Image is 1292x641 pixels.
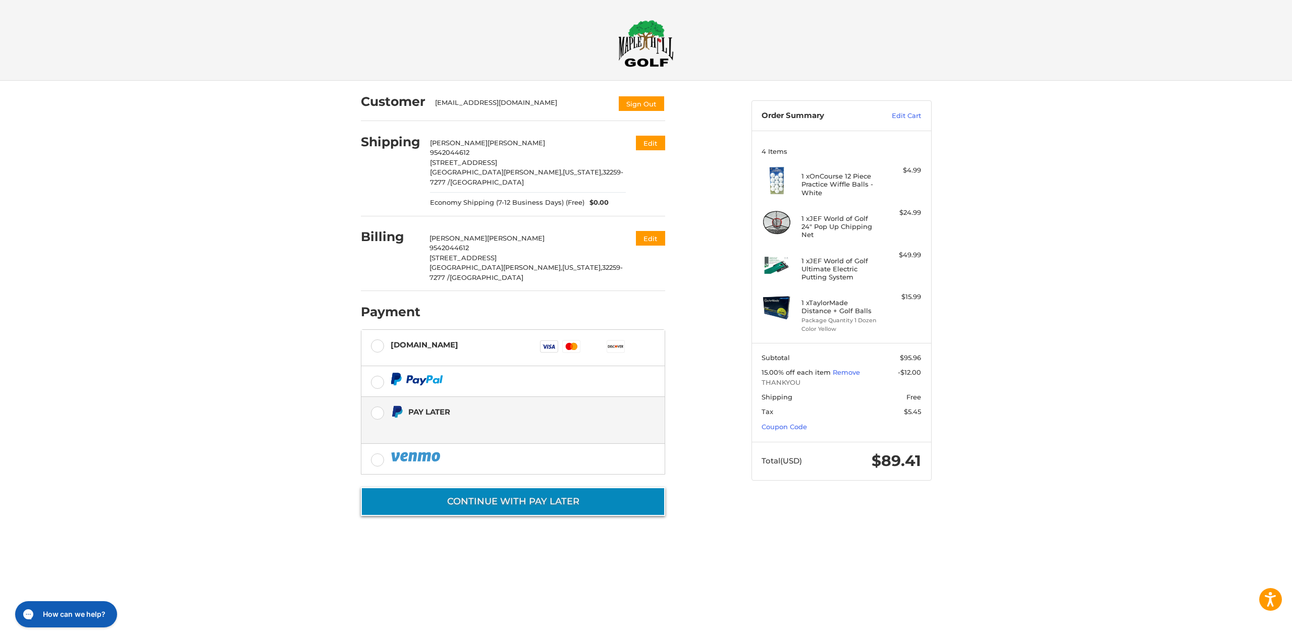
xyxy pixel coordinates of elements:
[429,234,487,242] span: [PERSON_NAME]
[762,407,773,416] span: Tax
[562,263,602,271] span: [US_STATE],
[881,292,921,302] div: $15.99
[10,598,120,631] iframe: Gorgias live chat messenger
[429,254,497,262] span: [STREET_ADDRESS]
[801,257,879,281] h4: 1 x JEF World of Golf Ultimate Electric Putting System
[904,407,921,416] span: $5.45
[430,139,488,147] span: [PERSON_NAME]
[408,403,602,420] div: Pay Later
[563,168,603,176] span: [US_STATE],
[429,244,469,252] span: 9542044612
[430,168,563,176] span: [GEOGRAPHIC_DATA][PERSON_NAME],
[762,354,790,362] span: Subtotal
[618,20,674,67] img: Maple Hill Golf
[584,198,609,208] span: $0.00
[430,198,584,208] span: Economy Shipping (7-12 Business Days) (Free)
[898,368,921,376] span: -$12.00
[430,168,623,186] span: 32259-7277 /
[361,487,665,516] button: Continue with Pay Later
[906,393,921,401] span: Free
[618,95,665,112] button: Sign Out
[801,214,879,239] h4: 1 x JEF World of Golf 24" Pop Up Chipping Net
[762,147,921,155] h3: 4 Items
[429,263,623,281] span: 32259-7277 /
[881,165,921,176] div: $4.99
[801,172,879,197] h4: 1 x OnCourse 12 Piece Practice Wiffle Balls - White
[833,368,860,376] a: Remove
[762,393,792,401] span: Shipping
[801,316,879,325] li: Package Quantity 1 Dozen
[450,273,523,281] span: [GEOGRAPHIC_DATA]
[636,136,665,150] button: Edit
[487,234,545,242] span: [PERSON_NAME]
[762,456,802,465] span: Total (USD)
[391,423,602,431] iframe: PayPal Message 1
[361,134,420,150] h2: Shipping
[762,111,870,121] h3: Order Summary
[881,208,921,218] div: $24.99
[450,178,524,186] span: [GEOGRAPHIC_DATA]
[391,373,443,385] img: PayPal icon
[430,148,469,156] span: 9542044612
[762,423,807,431] a: Coupon Code
[872,451,921,470] span: $89.41
[881,250,921,260] div: $49.99
[429,263,562,271] span: [GEOGRAPHIC_DATA][PERSON_NAME],
[1209,614,1292,641] iframe: Google Customer Reviews
[361,94,425,109] h2: Customer
[391,405,403,418] img: Pay Later icon
[361,304,420,320] h2: Payment
[636,231,665,246] button: Edit
[801,325,879,333] li: Color Yellow
[430,158,497,166] span: [STREET_ADDRESS]
[435,98,608,112] div: [EMAIL_ADDRESS][DOMAIN_NAME]
[361,229,420,245] h2: Billing
[391,336,458,353] div: [DOMAIN_NAME]
[488,139,545,147] span: [PERSON_NAME]
[762,378,921,388] span: THANKYOU
[900,354,921,362] span: $95.96
[762,368,833,376] span: 15.00% off each item
[801,299,879,315] h4: 1 x TaylorMade Distance + Golf Balls
[391,450,442,463] img: PayPal icon
[870,111,921,121] a: Edit Cart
